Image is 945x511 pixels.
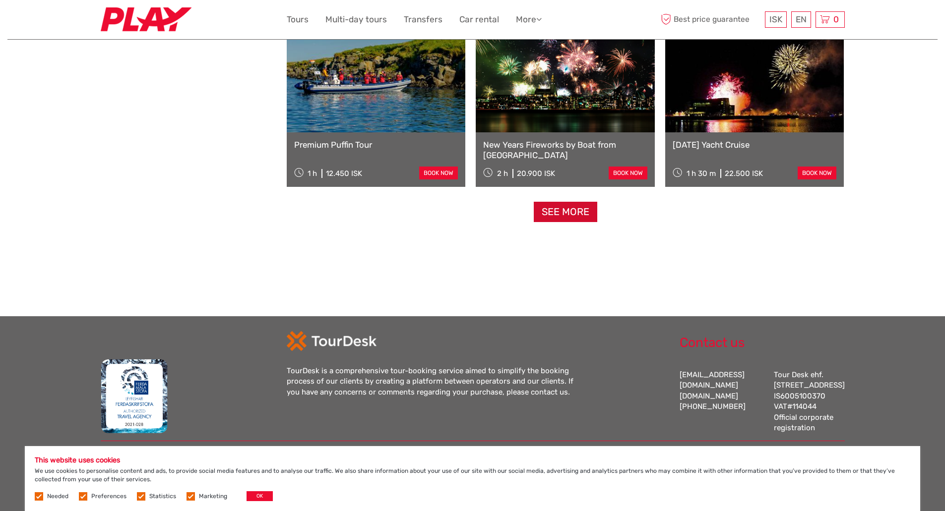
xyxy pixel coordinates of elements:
[287,12,309,27] a: Tours
[294,140,458,150] a: Premium Puffin Tour
[725,169,763,178] div: 22.500 ISK
[497,169,508,178] span: 2 h
[199,492,227,501] label: Marketing
[774,370,845,434] div: Tour Desk ehf. [STREET_ADDRESS] IS6005100370 VAT#114044
[287,331,377,351] img: td-logo-white.png
[91,492,126,501] label: Preferences
[247,491,273,501] button: OK
[287,366,584,397] div: TourDesk is a comprehensive tour-booking service aimed to simplify the booking process of our cli...
[101,359,168,433] img: fms.png
[774,413,833,432] a: Official corporate registration
[14,17,112,25] p: We're away right now. Please check back later!
[832,14,840,24] span: 0
[47,492,68,501] label: Needed
[517,169,555,178] div: 20.900 ISK
[534,202,597,222] a: See more
[459,12,499,27] a: Car rental
[687,169,716,178] span: 1 h 30 m
[680,370,764,434] div: [EMAIL_ADDRESS][DOMAIN_NAME] [PHONE_NUMBER]
[659,11,762,28] span: Best price guarantee
[516,12,542,27] a: More
[149,492,176,501] label: Statistics
[673,140,837,150] a: [DATE] Yacht Cruise
[101,7,191,32] img: Fly Play
[609,167,647,179] a: book now
[680,335,845,351] h2: Contact us
[680,392,738,400] a: [DOMAIN_NAME]
[35,456,910,464] h5: This website uses cookies
[25,446,920,511] div: We use cookies to personalise content and ads, to provide social media features and to analyse ou...
[325,12,387,27] a: Multi-day tours
[114,15,126,27] button: Open LiveChat chat widget
[798,167,836,179] a: book now
[326,169,362,178] div: 12.450 ISK
[308,169,317,178] span: 1 h
[404,12,442,27] a: Transfers
[769,14,782,24] span: ISK
[419,167,458,179] a: book now
[791,11,811,28] div: EN
[483,140,647,160] a: New Years Fireworks by Boat from [GEOGRAPHIC_DATA]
